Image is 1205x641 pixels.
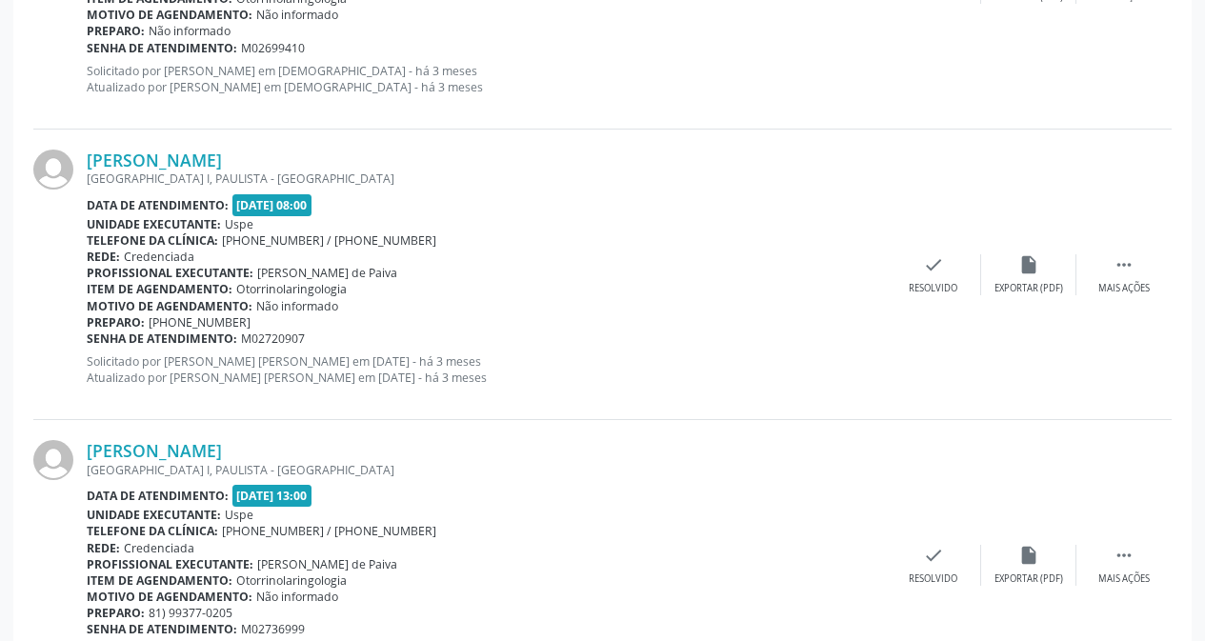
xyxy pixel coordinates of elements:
[222,232,436,249] span: [PHONE_NUMBER] / [PHONE_NUMBER]
[87,249,120,265] b: Rede:
[124,249,194,265] span: Credenciada
[87,331,237,347] b: Senha de atendimento:
[257,556,397,572] span: [PERSON_NAME] de Paiva
[232,485,312,507] span: [DATE] 13:00
[241,621,305,637] span: M02736999
[236,572,347,589] span: Otorrinolaringologia
[923,545,944,566] i: check
[236,281,347,297] span: Otorrinolaringologia
[87,170,886,187] div: [GEOGRAPHIC_DATA] I, PAULISTA - [GEOGRAPHIC_DATA]
[149,314,251,331] span: [PHONE_NUMBER]
[87,605,145,621] b: Preparo:
[225,507,253,523] span: Uspe
[87,232,218,249] b: Telefone da clínica:
[149,23,231,39] span: Não informado
[994,572,1063,586] div: Exportar (PDF)
[909,572,957,586] div: Resolvido
[87,23,145,39] b: Preparo:
[87,216,221,232] b: Unidade executante:
[87,523,218,539] b: Telefone da clínica:
[1098,572,1150,586] div: Mais ações
[87,314,145,331] b: Preparo:
[87,572,232,589] b: Item de agendamento:
[87,7,252,23] b: Motivo de agendamento:
[87,462,886,478] div: [GEOGRAPHIC_DATA] I, PAULISTA - [GEOGRAPHIC_DATA]
[923,254,944,275] i: check
[87,150,222,170] a: [PERSON_NAME]
[225,216,253,232] span: Uspe
[87,589,252,605] b: Motivo de agendamento:
[87,298,252,314] b: Motivo de agendamento:
[222,523,436,539] span: [PHONE_NUMBER] / [PHONE_NUMBER]
[256,298,338,314] span: Não informado
[1114,545,1135,566] i: 
[241,40,305,56] span: M02699410
[87,265,253,281] b: Profissional executante:
[124,540,194,556] span: Credenciada
[232,194,312,216] span: [DATE] 08:00
[87,197,229,213] b: Data de atendimento:
[87,507,221,523] b: Unidade executante:
[87,556,253,572] b: Profissional executante:
[87,440,222,461] a: [PERSON_NAME]
[1018,254,1039,275] i: insert_drive_file
[87,353,886,386] p: Solicitado por [PERSON_NAME] [PERSON_NAME] em [DATE] - há 3 meses Atualizado por [PERSON_NAME] [P...
[33,440,73,480] img: img
[87,540,120,556] b: Rede:
[241,331,305,347] span: M02720907
[1114,254,1135,275] i: 
[256,7,338,23] span: Não informado
[33,150,73,190] img: img
[1018,545,1039,566] i: insert_drive_file
[256,589,338,605] span: Não informado
[994,282,1063,295] div: Exportar (PDF)
[87,40,237,56] b: Senha de atendimento:
[87,621,237,637] b: Senha de atendimento:
[87,281,232,297] b: Item de agendamento:
[87,63,886,95] p: Solicitado por [PERSON_NAME] em [DEMOGRAPHIC_DATA] - há 3 meses Atualizado por [PERSON_NAME] em [...
[149,605,232,621] span: 81) 99377-0205
[1098,282,1150,295] div: Mais ações
[909,282,957,295] div: Resolvido
[87,488,229,504] b: Data de atendimento:
[257,265,397,281] span: [PERSON_NAME] de Paiva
